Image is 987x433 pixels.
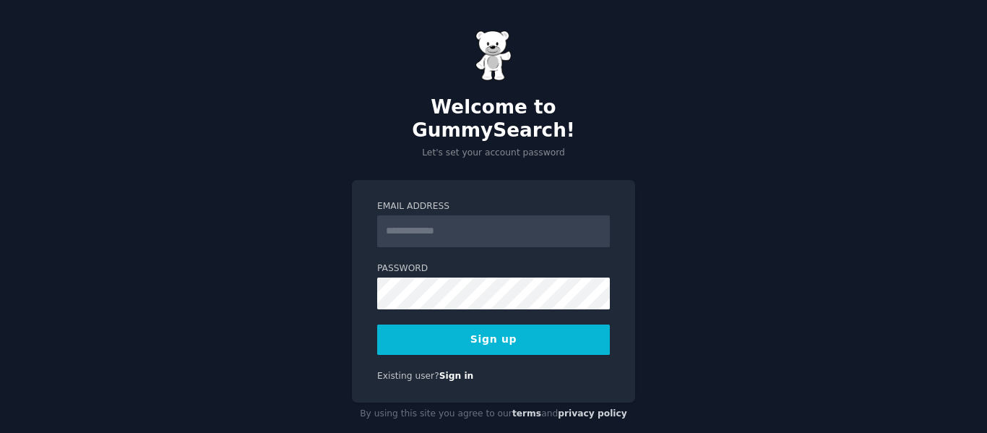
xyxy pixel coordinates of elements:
div: By using this site you agree to our and [352,403,635,426]
button: Sign up [377,325,610,355]
label: Email Address [377,200,610,213]
a: Sign in [439,371,474,381]
label: Password [377,262,610,275]
img: Gummy Bear [475,30,512,81]
p: Let's set your account password [352,147,635,160]
a: terms [512,408,541,419]
span: Existing user? [377,371,439,381]
a: privacy policy [558,408,627,419]
h2: Welcome to GummySearch! [352,96,635,142]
